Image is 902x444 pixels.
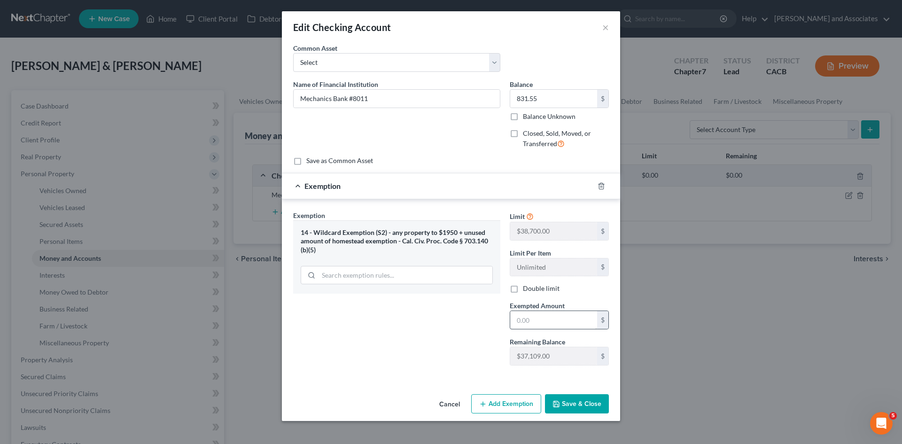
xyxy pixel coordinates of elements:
label: Common Asset [293,43,337,53]
label: Double limit [523,284,560,293]
label: Limit Per Item [510,248,551,258]
span: Exempted Amount [510,302,565,310]
button: Save & Close [545,394,609,414]
label: Balance [510,79,533,89]
input: -- [510,258,597,276]
input: Search exemption rules... [319,266,492,284]
div: $ [597,222,608,240]
label: Balance Unknown [523,112,575,121]
div: 14 - Wildcard Exemption (S2) - any property to $1950 + unused amount of homestead exemption - Cal... [301,228,493,255]
button: Cancel [432,395,467,414]
span: Exemption [293,211,325,219]
span: Exemption [304,181,341,190]
label: Remaining Balance [510,337,565,347]
span: Name of Financial Institution [293,80,378,88]
button: × [602,22,609,33]
iframe: Intercom live chat [870,412,893,435]
div: $ [597,258,608,276]
div: Edit Checking Account [293,21,391,34]
input: -- [510,222,597,240]
input: Enter name... [294,90,500,108]
div: $ [597,347,608,365]
input: 0.00 [510,311,597,329]
input: 0.00 [510,90,597,108]
span: Limit [510,212,525,220]
input: -- [510,347,597,365]
label: Save as Common Asset [306,156,373,165]
div: $ [597,90,608,108]
button: Add Exemption [471,394,541,414]
span: 5 [889,412,897,420]
div: $ [597,311,608,329]
span: Closed, Sold, Moved, or Transferred [523,129,591,148]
